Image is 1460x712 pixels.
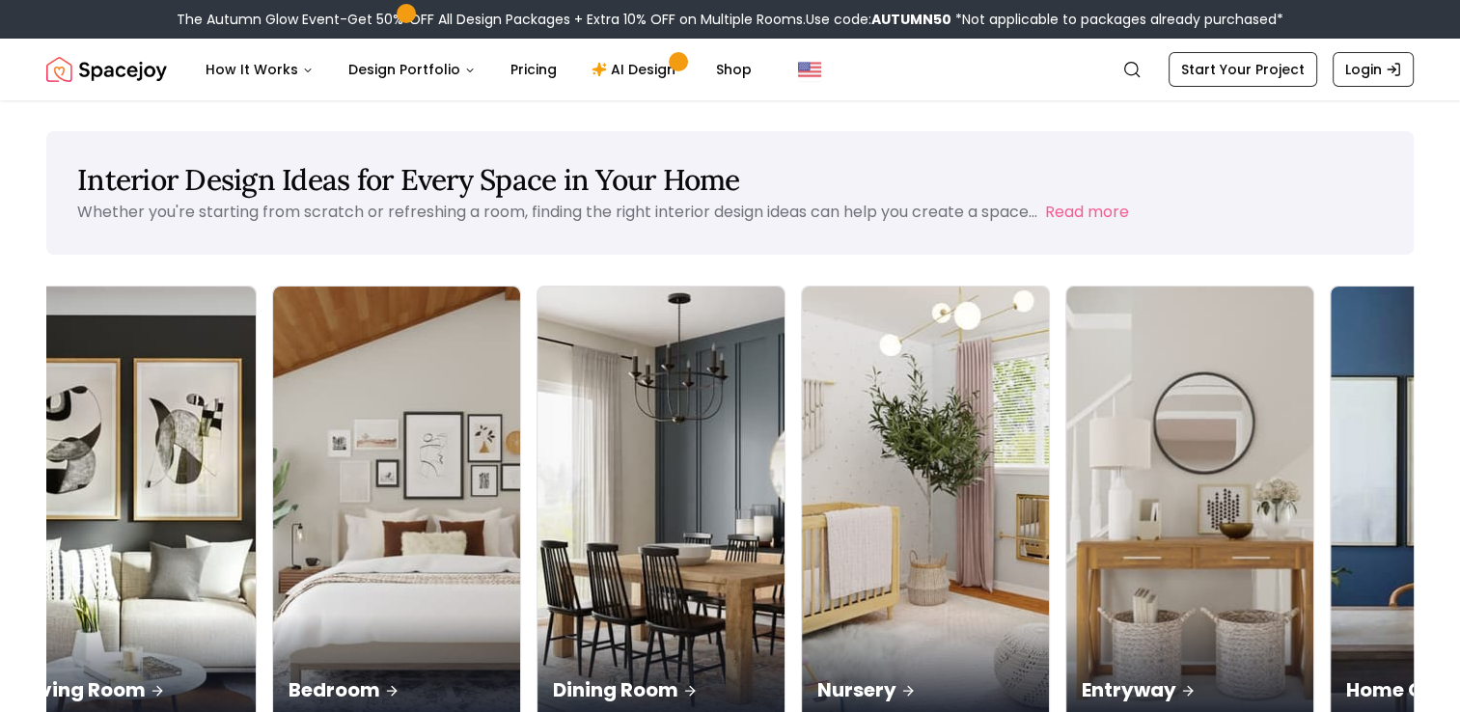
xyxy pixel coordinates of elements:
[553,676,769,703] p: Dining Room
[77,162,1383,197] h1: Interior Design Ideas for Every Space in Your Home
[871,10,951,29] b: AUTUMN50
[289,676,505,703] p: Bedroom
[1082,676,1298,703] p: Entryway
[701,50,767,89] a: Shop
[77,201,1037,223] p: Whether you're starting from scratch or refreshing a room, finding the right interior design idea...
[24,676,240,703] p: Living Room
[177,10,1283,29] div: The Autumn Glow Event-Get 50% OFF All Design Packages + Extra 10% OFF on Multiple Rooms.
[46,50,167,89] a: Spacejoy
[190,50,329,89] button: How It Works
[1169,52,1317,87] a: Start Your Project
[495,50,572,89] a: Pricing
[190,50,767,89] nav: Main
[817,676,1033,703] p: Nursery
[1045,201,1129,224] button: Read more
[46,39,1414,100] nav: Global
[806,10,951,29] span: Use code:
[576,50,697,89] a: AI Design
[1333,52,1414,87] a: Login
[798,58,821,81] img: United States
[46,50,167,89] img: Spacejoy Logo
[333,50,491,89] button: Design Portfolio
[951,10,1283,29] span: *Not applicable to packages already purchased*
